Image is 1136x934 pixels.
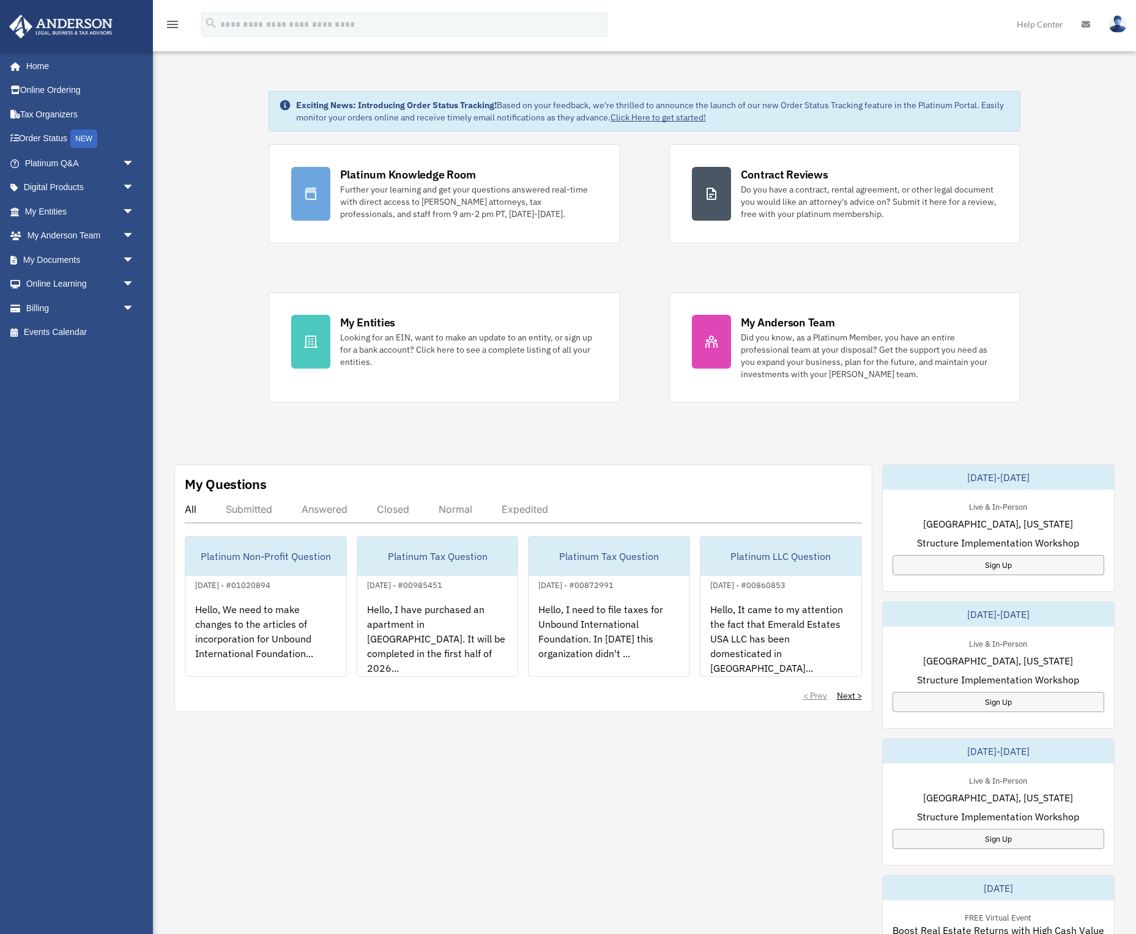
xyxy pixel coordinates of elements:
div: All [185,503,196,515]
div: Platinum Non-Profit Question [185,537,346,576]
span: arrow_drop_down [122,175,147,200]
div: Hello, I need to file taxes for Unbound International Foundation. In [DATE] this organization did... [529,592,689,688]
a: Platinum Tax Question[DATE] - #00985451Hello, I have purchased an apartment in [GEOGRAPHIC_DATA].... [357,536,519,677]
a: Platinum LLC Question[DATE] - #00860853Hello, It came to my attention the fact that Emerald Estat... [700,536,862,677]
a: My Entities Looking for an EIN, want to make an update to an entity, or sign up for a bank accoun... [269,292,620,403]
div: [DATE] - #01020894 [185,578,280,590]
a: Next > [837,689,862,702]
a: Sign Up [893,829,1104,849]
a: My Entitiesarrow_drop_down [9,199,153,224]
a: Tax Organizers [9,102,153,127]
div: [DATE] - #00985451 [357,578,452,590]
span: arrow_drop_down [122,248,147,273]
a: Events Calendar [9,320,153,345]
a: Platinum Q&Aarrow_drop_down [9,151,153,175]
img: User Pic [1108,15,1127,33]
a: Home [9,54,147,78]
a: Billingarrow_drop_down [9,296,153,320]
div: Live & In-Person [959,636,1037,649]
div: Hello, We need to make changes to the articles of incorporation for Unbound International Foundat... [185,592,346,688]
div: [DATE]-[DATE] [883,739,1114,763]
a: My Anderson Teamarrow_drop_down [9,224,153,248]
div: Live & In-Person [959,499,1037,512]
span: arrow_drop_down [122,296,147,321]
div: Based on your feedback, we're thrilled to announce the launch of our new Order Status Tracking fe... [296,99,1011,123]
div: Hello, I have purchased an apartment in [GEOGRAPHIC_DATA]. It will be completed in the first half... [357,592,518,688]
div: Did you know, as a Platinum Member, you have an entire professional team at your disposal? Get th... [741,331,998,380]
span: [GEOGRAPHIC_DATA], [US_STATE] [923,653,1073,668]
strong: Exciting News: Introducing Order Status Tracking! [296,100,497,111]
div: NEW [70,130,97,148]
div: Platinum Tax Question [357,537,518,576]
div: Further your learning and get your questions answered real-time with direct access to [PERSON_NAM... [340,183,598,220]
div: Answered [302,503,347,515]
div: My Anderson Team [741,315,835,330]
i: search [204,17,218,30]
img: Anderson Advisors Platinum Portal [6,15,116,39]
a: My Anderson Team Did you know, as a Platinum Member, you have an entire professional team at your... [669,292,1021,403]
a: Platinum Tax Question[DATE] - #00872991Hello, I need to file taxes for Unbound International Foun... [528,536,690,677]
span: [GEOGRAPHIC_DATA], [US_STATE] [923,790,1073,805]
a: Sign Up [893,555,1104,575]
div: FREE Virtual Event [955,910,1041,923]
div: Platinum Knowledge Room [340,167,476,182]
div: [DATE] - #00860853 [700,578,795,590]
div: Expedited [502,503,548,515]
span: Structure Implementation Workshop [917,535,1079,550]
a: Sign Up [893,692,1104,712]
a: Platinum Knowledge Room Further your learning and get your questions answered real-time with dire... [269,144,620,243]
div: Closed [377,503,409,515]
div: Submitted [226,503,272,515]
a: Digital Productsarrow_drop_down [9,175,153,200]
span: Structure Implementation Workshop [917,672,1079,687]
span: arrow_drop_down [122,199,147,224]
a: Online Learningarrow_drop_down [9,272,153,296]
div: Do you have a contract, rental agreement, or other legal document you would like an attorney's ad... [741,183,998,220]
a: menu [165,21,180,32]
a: Click Here to get started! [611,112,706,123]
div: Looking for an EIN, want to make an update to an entity, or sign up for a bank account? Click her... [340,331,598,368]
i: menu [165,17,180,32]
span: arrow_drop_down [122,151,147,176]
a: My Documentsarrow_drop_down [9,248,153,272]
div: Hello, It came to my attention the fact that Emerald Estates USA LLC has been domesticated in [GE... [700,592,861,688]
div: Platinum Tax Question [529,537,689,576]
span: Structure Implementation Workshop [917,809,1079,824]
a: Order StatusNEW [9,127,153,152]
div: [DATE] - #00872991 [529,578,623,590]
span: arrow_drop_down [122,224,147,249]
a: Contract Reviews Do you have a contract, rental agreement, or other legal document you would like... [669,144,1021,243]
div: [DATE] [883,876,1114,900]
div: Live & In-Person [959,773,1037,786]
span: arrow_drop_down [122,272,147,297]
div: [DATE]-[DATE] [883,465,1114,490]
a: Platinum Non-Profit Question[DATE] - #01020894Hello, We need to make changes to the articles of i... [185,536,347,677]
div: Normal [439,503,472,515]
div: Contract Reviews [741,167,828,182]
div: My Entities [340,315,395,330]
div: My Questions [185,475,267,493]
div: [DATE]-[DATE] [883,602,1114,627]
span: [GEOGRAPHIC_DATA], [US_STATE] [923,517,1073,531]
div: Platinum LLC Question [700,537,861,576]
a: Online Ordering [9,78,153,103]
